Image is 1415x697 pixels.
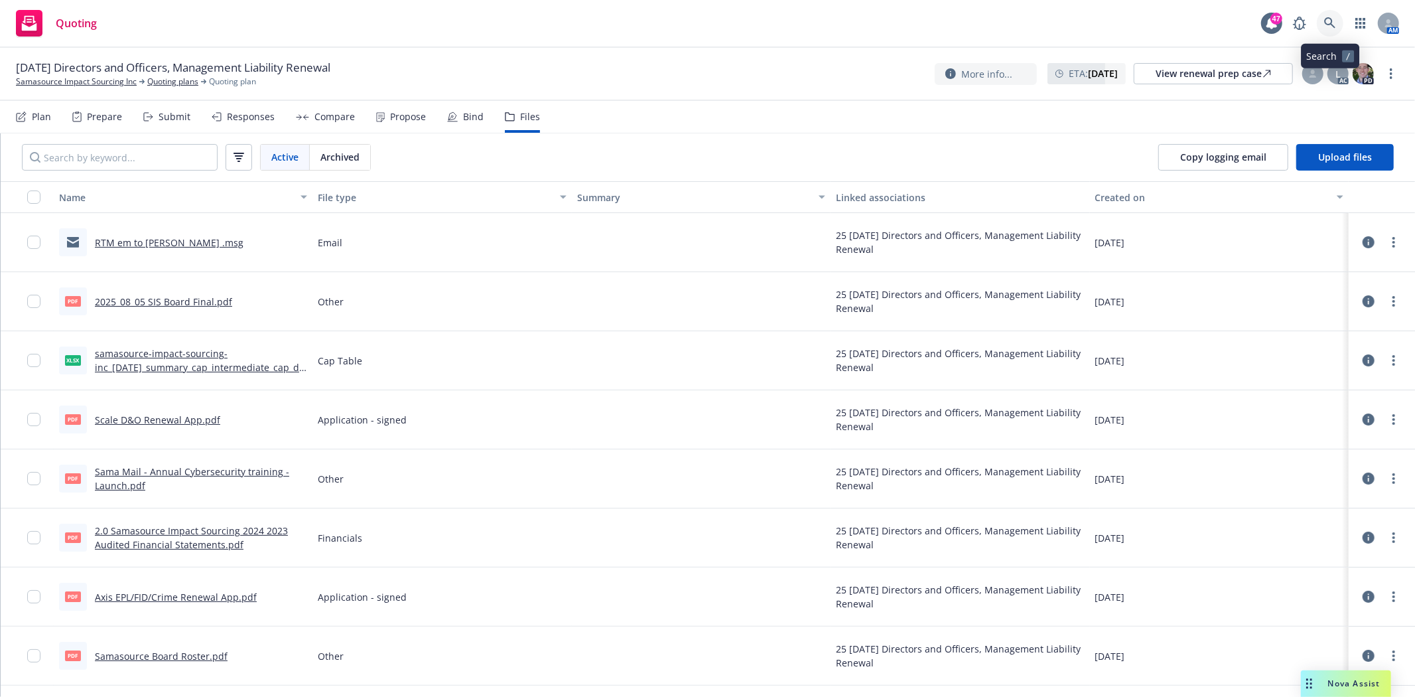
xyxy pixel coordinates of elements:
span: pdf [65,414,81,424]
div: 25 [DATE] Directors and Officers, Management Liability Renewal [836,406,1084,433]
div: 25 [DATE] Directors and Officers, Management Liability Renewal [836,524,1084,552]
span: [DATE] [1095,649,1125,663]
span: Cap Table [318,354,362,368]
span: Upload files [1318,151,1372,163]
span: Application - signed [318,590,407,604]
div: File type [318,191,551,204]
a: more [1386,648,1402,664]
a: Sama Mail - Annual Cybersecurity training - Launch.pdf [95,465,289,492]
input: Toggle Row Selected [27,649,40,662]
div: 25 [DATE] Directors and Officers, Management Liability Renewal [836,287,1084,315]
div: Responses [227,112,275,122]
div: Drag to move [1301,670,1317,697]
a: 2.0 Samasource Impact Sourcing 2024 2023 Audited Financial Statements.pdf [95,524,288,551]
input: Toggle Row Selected [27,236,40,249]
button: Upload files [1296,144,1394,171]
a: Scale D&O Renewal App.pdf [95,414,220,426]
span: pdf [65,296,81,306]
span: Other [318,295,344,309]
input: Search by keyword... [22,144,218,171]
span: Archived [320,150,360,164]
div: 25 [DATE] Directors and Officers, Management Liability Renewal [836,228,1084,256]
a: Axis EPL∕FID∕Crime Renewal App.pdf [95,591,257,603]
a: more [1386,412,1402,427]
a: Search [1317,10,1343,37]
span: Copy logging email [1180,151,1266,163]
div: Submit [159,112,190,122]
button: Copy logging email [1158,144,1288,171]
span: xlsx [65,355,81,365]
div: View renewal prep case [1156,64,1271,84]
input: Toggle Row Selected [27,413,40,426]
span: Other [318,649,344,663]
span: pdf [65,651,81,660]
strong: [DATE] [1088,67,1118,80]
button: Name [54,181,312,213]
span: pdf [65,591,81,601]
span: [DATE] [1095,590,1125,604]
a: RTM em to [PERSON_NAME] .msg [95,236,243,249]
span: [DATE] Directors and Officers, Management Liability Renewal [16,60,330,76]
a: Quoting [11,5,102,42]
span: Quoting plan [209,76,256,88]
span: [DATE] [1095,236,1125,250]
a: samasource-impact-sourcing-inc_[DATE]_summary_cap_intermediate_cap_detailed_cap.xlsx [95,347,304,388]
div: 25 [DATE] Directors and Officers, Management Liability Renewal [836,347,1084,374]
span: Active [271,150,299,164]
div: Plan [32,112,51,122]
a: Samasource Impact Sourcing Inc [16,76,137,88]
span: Nova Assist [1328,678,1381,689]
div: Bind [463,112,484,122]
a: more [1386,293,1402,309]
button: Linked associations [831,181,1089,213]
input: Toggle Row Selected [27,531,40,544]
span: Email [318,236,342,250]
button: Summary [572,181,831,213]
span: ETA : [1069,66,1118,80]
span: [DATE] [1095,472,1125,486]
div: Propose [390,112,426,122]
span: [DATE] [1095,295,1125,309]
div: 25 [DATE] Directors and Officers, Management Liability Renewal [836,642,1084,670]
a: Switch app [1347,10,1374,37]
a: more [1383,66,1399,82]
a: more [1386,352,1402,368]
span: [DATE] [1095,413,1125,427]
span: [DATE] [1095,531,1125,545]
div: Linked associations [836,191,1084,204]
input: Toggle Row Selected [27,354,40,367]
span: [DATE] [1095,354,1125,368]
input: Toggle Row Selected [27,295,40,308]
a: View renewal prep case [1134,63,1293,84]
button: Nova Assist [1301,670,1391,697]
button: File type [312,181,571,213]
img: photo [1353,63,1374,84]
div: 47 [1270,13,1282,25]
a: Quoting plans [147,76,198,88]
a: 2025_08_05 SIS Board Final.pdf [95,295,232,308]
a: Samasource Board Roster.pdf [95,650,228,662]
a: more [1386,530,1402,546]
a: more [1386,471,1402,487]
span: More info... [961,67,1012,81]
a: more [1386,234,1402,250]
span: pdf [65,473,81,483]
span: L [1335,67,1341,81]
div: Files [520,112,540,122]
div: Created on [1095,191,1329,204]
div: 25 [DATE] Directors and Officers, Management Liability Renewal [836,583,1084,611]
button: More info... [935,63,1037,85]
div: Name [59,191,293,204]
input: Select all [27,191,40,204]
a: more [1386,589,1402,605]
div: Prepare [87,112,122,122]
input: Toggle Row Selected [27,590,40,603]
span: Quoting [56,18,97,29]
input: Toggle Row Selected [27,472,40,485]
div: Summary [577,191,811,204]
span: Application - signed [318,413,407,427]
span: Other [318,472,344,486]
div: 25 [DATE] Directors and Officers, Management Liability Renewal [836,465,1084,493]
div: Compare [314,112,355,122]
span: pdf [65,532,81,542]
